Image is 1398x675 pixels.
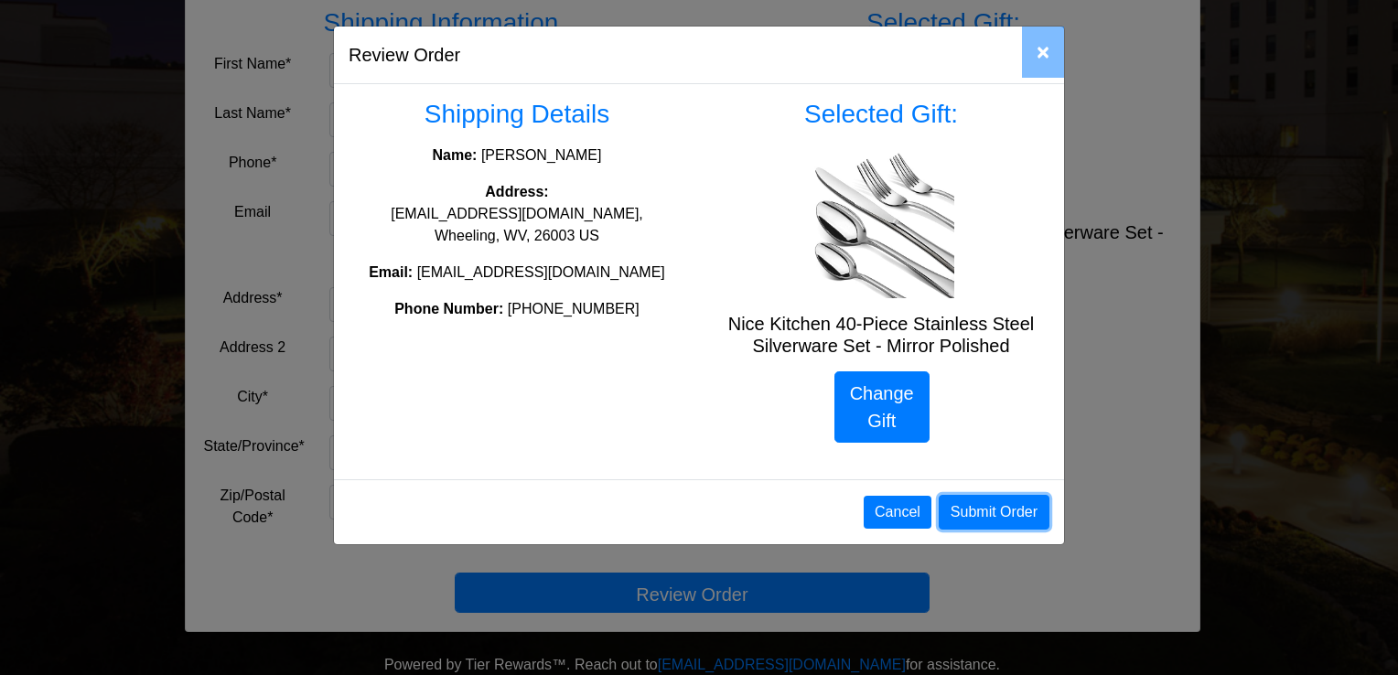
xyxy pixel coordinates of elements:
[508,301,640,316] span: [PHONE_NUMBER]
[485,184,548,199] strong: Address:
[481,147,602,163] span: [PERSON_NAME]
[391,206,643,243] span: [EMAIL_ADDRESS][DOMAIN_NAME], Wheeling, WV, 26003 US
[1022,27,1064,78] button: Close
[369,264,413,280] strong: Email:
[417,264,665,280] span: [EMAIL_ADDRESS][DOMAIN_NAME]
[349,41,460,69] h5: Review Order
[834,371,930,443] a: Change Gift
[939,495,1049,530] button: Submit Order
[433,147,478,163] strong: Name:
[864,496,931,529] button: Cancel
[394,301,503,316] strong: Phone Number:
[349,99,685,130] h3: Shipping Details
[713,313,1049,357] h5: Nice Kitchen 40-Piece Stainless Steel Silverware Set - Mirror Polished
[1037,39,1049,64] span: ×
[808,152,954,298] img: Nice Kitchen 40-Piece Stainless Steel Silverware Set - Mirror Polished
[713,99,1049,130] h3: Selected Gift:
